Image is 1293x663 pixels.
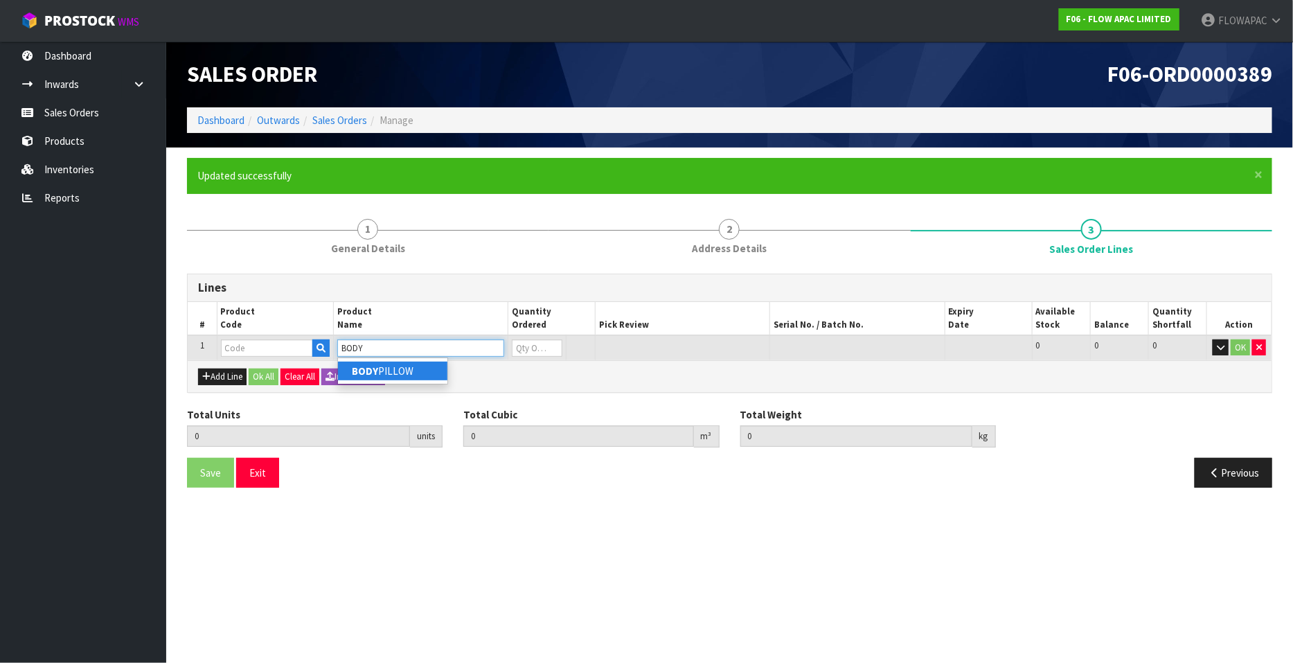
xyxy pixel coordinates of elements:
th: Quantity Ordered [508,302,596,335]
input: Code [221,339,313,357]
span: × [1254,165,1263,184]
button: Previous [1195,458,1272,488]
input: Total Cubic [463,425,693,447]
span: Sales Order Lines [187,263,1272,498]
span: Sales Order Lines [1049,242,1133,256]
th: Pick Review [596,302,770,335]
th: Action [1207,302,1272,335]
span: 1 [357,219,378,240]
button: Add Line [198,369,247,385]
a: Outwards [257,114,300,127]
button: Save [187,458,234,488]
a: BODYPILLOW [338,362,447,380]
strong: BODY [352,364,378,378]
th: Available Stock [1032,302,1090,335]
span: Updated successfully [197,169,292,182]
span: ProStock [44,12,115,30]
span: General Details [331,241,405,256]
label: Total Units [187,407,240,422]
input: Total Weight [740,425,972,447]
input: Qty Ordered [512,339,562,357]
span: Sales Order [187,60,317,88]
button: OK [1231,339,1250,356]
span: FLOWAPAC [1218,14,1267,27]
button: Exit [236,458,279,488]
a: Sales Orders [312,114,367,127]
button: Import Lines [321,369,385,385]
th: Product Name [333,302,508,335]
div: m³ [694,425,720,448]
span: Address Details [692,241,767,256]
span: 0 [1152,339,1157,351]
small: WMS [118,15,139,28]
th: Serial No. / Batch No. [770,302,945,335]
button: Ok All [249,369,278,385]
h3: Lines [198,281,1261,294]
th: Product Code [217,302,333,335]
th: Expiry Date [945,302,1032,335]
span: F06-ORD0000389 [1107,60,1272,88]
span: Manage [380,114,413,127]
span: Save [200,466,221,479]
th: Quantity Shortfall [1149,302,1207,335]
span: 2 [719,219,740,240]
span: 3 [1081,219,1102,240]
th: # [188,302,217,335]
span: 0 [1036,339,1040,351]
input: Name [337,339,504,357]
th: Balance [1090,302,1148,335]
a: Dashboard [197,114,244,127]
div: units [410,425,443,448]
label: Total Weight [740,407,803,422]
label: Total Cubic [463,407,517,422]
strong: F06 - FLOW APAC LIMITED [1067,13,1172,25]
div: kg [972,425,996,448]
input: Total Units [187,425,410,447]
span: 1 [200,339,204,351]
button: Clear All [280,369,319,385]
img: cube-alt.png [21,12,38,29]
span: 0 [1094,339,1098,351]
